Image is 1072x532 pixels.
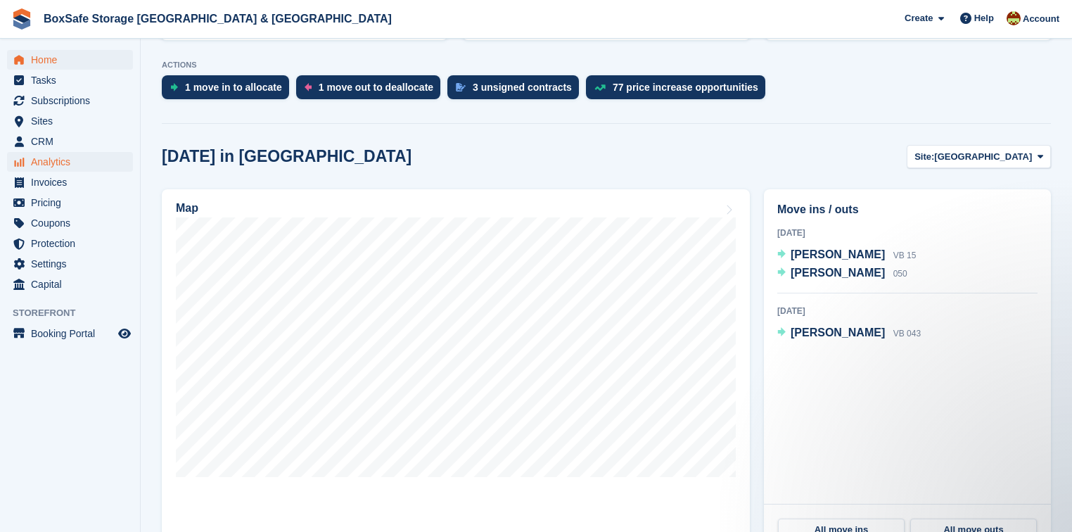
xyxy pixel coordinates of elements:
a: menu [7,111,133,131]
span: Settings [31,254,115,274]
div: [DATE] [777,305,1038,317]
h2: Map [176,202,198,215]
h2: Move ins / outs [777,201,1038,218]
div: 1 move out to deallocate [319,82,433,93]
span: 050 [893,269,907,279]
a: menu [7,50,133,70]
span: Capital [31,274,115,294]
div: [DATE] [777,227,1038,239]
span: Protection [31,234,115,253]
span: VB 043 [893,329,921,338]
span: VB 15 [893,251,917,260]
a: menu [7,132,133,151]
span: [PERSON_NAME] [791,248,885,260]
span: Create [905,11,933,25]
span: Help [974,11,994,25]
img: stora-icon-8386f47178a22dfd0bd8f6a31ec36ba5ce8667c1dd55bd0f319d3a0aa187defe.svg [11,8,32,30]
img: price_increase_opportunities-93ffe204e8149a01c8c9dc8f82e8f89637d9d84a8eef4429ea346261dce0b2c0.svg [594,84,606,91]
h2: [DATE] in [GEOGRAPHIC_DATA] [162,147,411,166]
a: [PERSON_NAME] VB 15 [777,246,916,265]
span: Home [31,50,115,70]
a: menu [7,70,133,90]
span: Tasks [31,70,115,90]
a: 1 move in to allocate [162,75,296,106]
span: CRM [31,132,115,151]
span: Analytics [31,152,115,172]
a: menu [7,234,133,253]
span: Account [1023,12,1059,26]
a: menu [7,193,133,213]
a: 1 move out to deallocate [296,75,447,106]
a: 3 unsigned contracts [447,75,586,106]
span: Storefront [13,306,140,320]
a: BoxSafe Storage [GEOGRAPHIC_DATA] & [GEOGRAPHIC_DATA] [38,7,397,30]
a: menu [7,91,133,110]
span: [PERSON_NAME] [791,327,885,338]
p: ACTIONS [162,61,1051,70]
span: Booking Portal [31,324,115,343]
img: contract_signature_icon-13c848040528278c33f63329250d36e43548de30e8caae1d1a13099fd9432cc5.svg [456,83,466,91]
a: Preview store [116,325,133,342]
a: menu [7,254,133,274]
span: Invoices [31,172,115,192]
img: move_outs_to_deallocate_icon-f764333ba52eb49d3ac5e1228854f67142a1ed5810a6f6cc68b1a99e826820c5.svg [305,83,312,91]
a: menu [7,213,133,233]
a: menu [7,274,133,294]
div: 3 unsigned contracts [473,82,572,93]
a: menu [7,152,133,172]
button: Site: [GEOGRAPHIC_DATA] [907,145,1051,168]
span: Subscriptions [31,91,115,110]
a: [PERSON_NAME] VB 043 [777,324,921,343]
a: menu [7,324,133,343]
img: Kim [1007,11,1021,25]
span: Coupons [31,213,115,233]
a: 77 price increase opportunities [586,75,772,106]
a: [PERSON_NAME] 050 [777,265,907,283]
span: [GEOGRAPHIC_DATA] [934,150,1032,164]
div: 77 price increase opportunities [613,82,758,93]
img: move_ins_to_allocate_icon-fdf77a2bb77ea45bf5b3d319d69a93e2d87916cf1d5bf7949dd705db3b84f3ca.svg [170,83,178,91]
span: Pricing [31,193,115,213]
span: [PERSON_NAME] [791,267,885,279]
span: Sites [31,111,115,131]
a: menu [7,172,133,192]
span: Site: [914,150,934,164]
div: 1 move in to allocate [185,82,282,93]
